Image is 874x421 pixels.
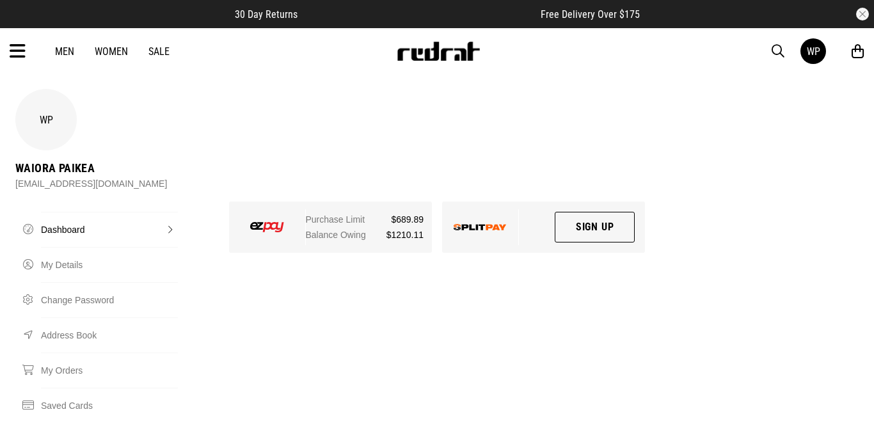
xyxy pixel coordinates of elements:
a: Women [95,45,128,58]
div: WP [807,45,820,58]
div: Waiora Paikea [15,161,167,176]
span: $1210.11 [386,227,424,242]
a: Dashboard [41,212,178,247]
span: $689.89 [391,212,424,227]
div: Purchase Limit [306,212,424,227]
img: Redrat logo [396,42,481,61]
img: ezpay [250,222,284,232]
span: 30 Day Returns [235,8,298,20]
div: [EMAIL_ADDRESS][DOMAIN_NAME] [15,176,167,191]
iframe: Customer reviews powered by Trustpilot [323,8,515,20]
img: splitpay [454,224,507,230]
a: Change Password [41,282,178,317]
iframe: LiveChat chat widget [820,367,874,421]
a: My Orders [41,353,178,388]
a: Address Book [41,317,178,353]
a: Sign Up [555,212,635,242]
div: Balance Owing [306,227,424,242]
a: Sale [148,45,170,58]
a: Men [55,45,74,58]
div: WP [15,89,77,150]
a: My Details [41,247,178,282]
span: Free Delivery Over $175 [541,8,640,20]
